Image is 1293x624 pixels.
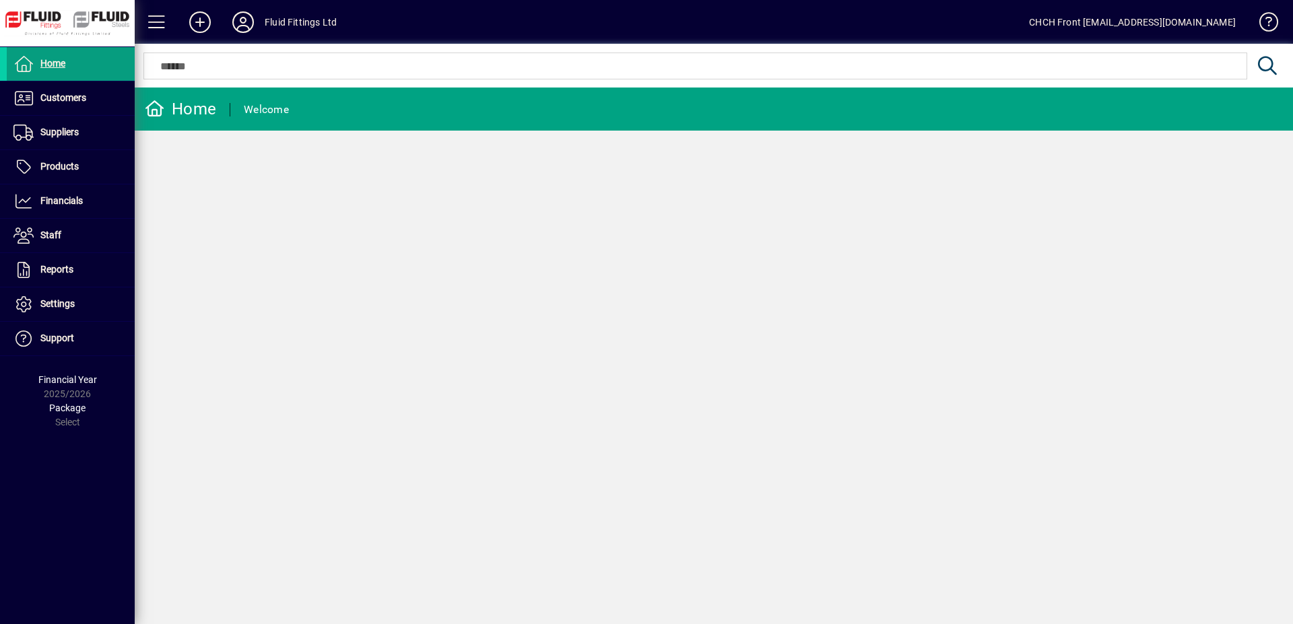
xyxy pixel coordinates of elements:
div: Fluid Fittings Ltd [265,11,337,33]
span: Suppliers [40,127,79,137]
button: Profile [222,10,265,34]
a: Suppliers [7,116,135,149]
a: Support [7,322,135,355]
a: Staff [7,219,135,252]
a: Customers [7,81,135,115]
div: CHCH Front [EMAIL_ADDRESS][DOMAIN_NAME] [1029,11,1236,33]
span: Reports [40,264,73,275]
span: Financials [40,195,83,206]
a: Financials [7,184,135,218]
div: Home [145,98,216,120]
span: Customers [40,92,86,103]
span: Settings [40,298,75,309]
span: Package [49,403,86,413]
span: Staff [40,230,61,240]
span: Financial Year [38,374,97,385]
span: Home [40,58,65,69]
span: Products [40,161,79,172]
a: Reports [7,253,135,287]
a: Settings [7,287,135,321]
div: Welcome [244,99,289,120]
span: Support [40,333,74,343]
a: Products [7,150,135,184]
a: Knowledge Base [1249,3,1276,46]
button: Add [178,10,222,34]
